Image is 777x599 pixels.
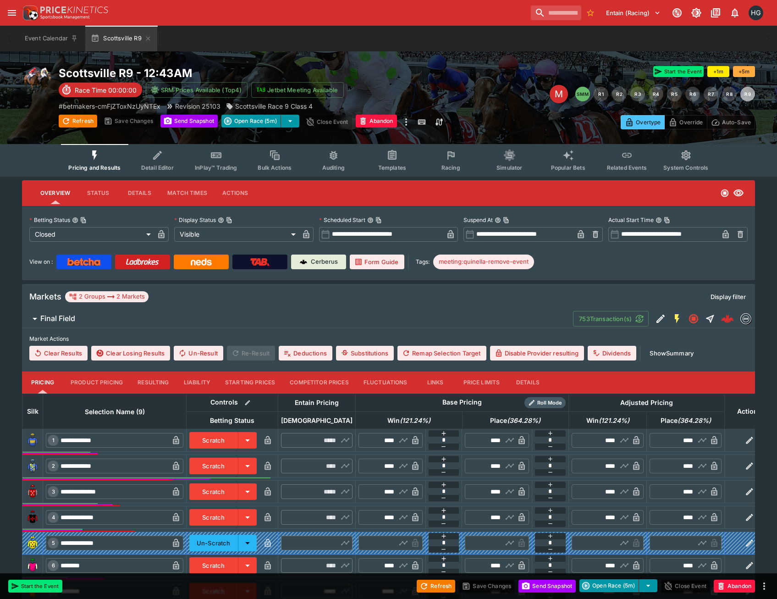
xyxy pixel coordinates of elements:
[291,255,346,269] a: Cerberus
[29,227,154,242] div: Closed
[705,289,751,304] button: Display filter
[490,346,584,361] button: Disable Provider resulting
[319,216,365,224] p: Scheduled Start
[25,558,40,573] img: runner 6
[191,258,211,266] img: Neds
[221,115,281,128] button: Open Race (5m)
[375,217,382,223] button: Copy To Clipboard
[415,372,456,394] button: Links
[569,394,725,411] th: Adjusted Pricing
[279,346,332,361] button: Deductions
[524,397,566,408] div: Show/hide Price Roll mode configuration.
[441,164,460,171] span: Racing
[607,164,647,171] span: Related Events
[29,255,53,269] label: View on :
[722,117,751,127] p: Auto-Save
[33,182,77,204] button: Overview
[282,372,356,394] button: Competitor Prices
[401,115,412,129] button: more
[146,82,248,98] button: SRM Prices Available (Top4)
[721,312,734,325] img: logo-cerberus--red.svg
[278,394,355,411] th: Entain Pricing
[714,581,755,590] span: Mark an event as closed and abandoned.
[174,227,299,242] div: Visible
[75,85,137,95] p: Race Time 00:00:00
[667,87,682,101] button: R5
[551,164,585,171] span: Popular Bets
[725,394,774,429] th: Actions
[119,182,160,204] button: Details
[503,217,509,223] button: Copy To Clipboard
[278,411,355,429] th: [DEMOGRAPHIC_DATA]
[40,15,90,19] img: Sportsbook Management
[416,255,430,269] label: Tags:
[649,87,663,101] button: R4
[573,311,649,327] button: 753Transaction(s)
[189,535,238,551] button: Un-Scratch
[400,415,430,426] em: ( 121.24 %)
[707,5,724,21] button: Documentation
[727,5,743,21] button: Notifications
[656,217,662,223] button: Actual Start TimeCopy To Clipboard
[130,372,176,394] button: Resulting
[417,580,455,593] button: Refresh
[25,536,40,550] img: runner 5
[22,66,51,95] img: horse_racing.png
[653,66,704,77] button: Start the Event
[311,257,338,266] p: Cerberus
[733,66,755,77] button: +5m
[663,164,708,171] span: System Controls
[740,313,751,324] div: betmakers
[433,255,534,269] div: Betting Target: cerberus
[685,87,700,101] button: R6
[20,4,39,22] img: PriceKinetics Logo
[29,291,61,302] h5: Markets
[72,217,78,223] button: Betting StatusCopy To Clipboard
[588,346,636,361] button: Dividends
[91,346,170,361] button: Clear Losing Results
[25,459,40,473] img: runner 2
[242,397,253,409] button: Bulk edit
[636,117,661,127] p: Overtype
[61,144,716,177] div: Event type filters
[749,6,763,20] div: Hamish Gooch
[22,394,43,429] th: Silk
[601,6,666,20] button: Select Tenant
[227,346,275,361] span: Re-Result
[688,5,705,21] button: Toggle light/dark mode
[50,437,56,444] span: 1
[720,189,729,198] svg: Closed
[160,182,215,204] button: Match Times
[356,116,397,125] span: Mark an event as closed and abandoned.
[160,115,218,128] button: Send Snapshot
[226,217,232,223] button: Copy To Clipboard
[495,217,501,223] button: Suspend AtCopy To Clipboard
[218,217,224,223] button: Display StatusCopy To Clipboard
[496,164,522,171] span: Simulator
[707,66,729,77] button: +1m
[378,164,406,171] span: Templates
[664,217,670,223] button: Copy To Clipboard
[746,3,766,23] button: Hamish Gooch
[669,311,685,327] button: SGM Enabled
[200,415,265,426] span: Betting Status
[189,509,238,526] button: Scratch
[256,85,265,94] img: jetbet-logo.svg
[639,579,657,592] button: select merge strategy
[126,258,159,266] img: Ladbrokes
[174,216,216,224] p: Display Status
[50,463,57,469] span: 2
[235,101,313,111] p: Scottsville Race 9 Class 4
[733,188,744,199] svg: Visible
[741,314,751,324] img: betmakers
[518,580,576,593] button: Send Snapshot
[439,397,485,408] div: Base Pricing
[174,346,223,361] button: Un-Result
[599,415,629,426] em: ( 121.24 %)
[25,510,40,525] img: runner 4
[350,255,404,269] a: Form Guide
[356,372,415,394] button: Fluctuations
[281,115,299,128] button: select merge strategy
[258,164,292,171] span: Bulk Actions
[63,372,130,394] button: Product Pricing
